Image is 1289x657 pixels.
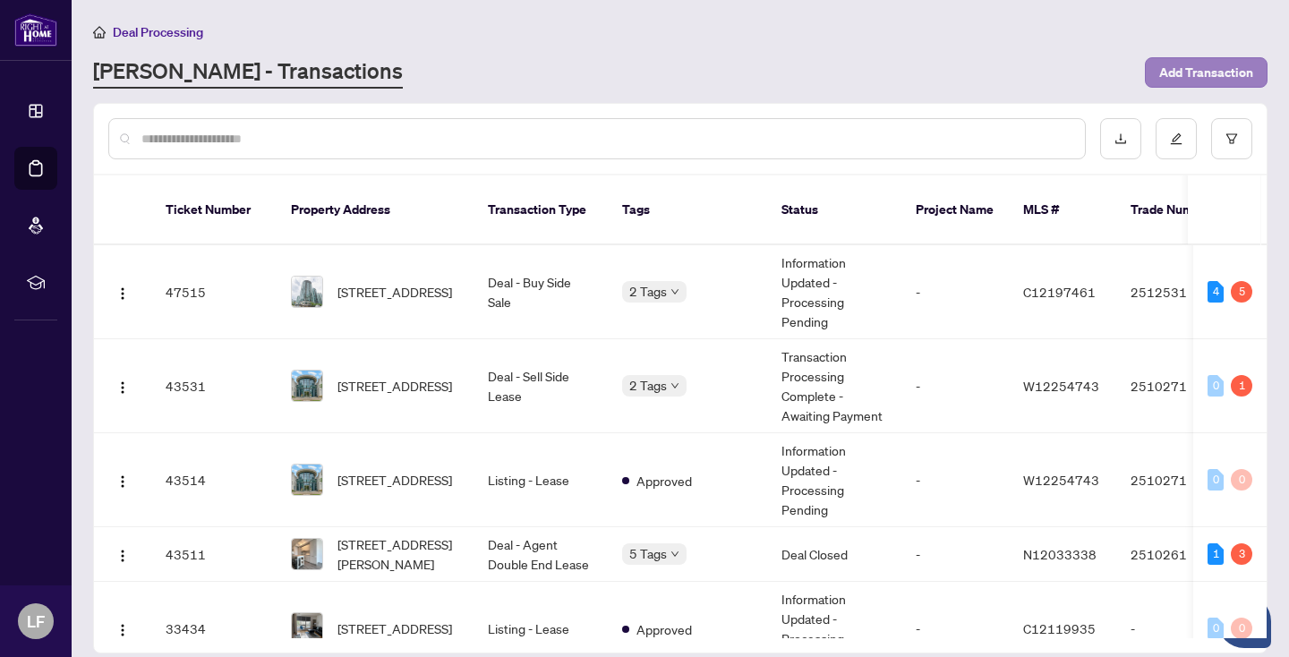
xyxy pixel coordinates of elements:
[113,24,203,40] span: Deal Processing
[115,549,130,563] img: Logo
[901,339,1009,433] td: -
[292,465,322,495] img: thumbnail-img
[292,371,322,401] img: thumbnail-img
[292,539,322,569] img: thumbnail-img
[670,381,679,390] span: down
[474,433,608,527] td: Listing - Lease
[1023,284,1096,300] span: C12197461
[629,375,667,396] span: 2 Tags
[636,619,692,639] span: Approved
[767,527,901,582] td: Deal Closed
[1116,527,1242,582] td: 2510261
[1023,620,1096,636] span: C12119935
[151,433,277,527] td: 43514
[767,245,901,339] td: Information Updated - Processing Pending
[108,277,137,306] button: Logo
[1208,543,1224,565] div: 1
[1231,469,1252,491] div: 0
[115,623,130,637] img: Logo
[1156,118,1197,159] button: edit
[636,471,692,491] span: Approved
[767,339,901,433] td: Transaction Processing Complete - Awaiting Payment
[337,619,452,638] span: [STREET_ADDRESS]
[901,527,1009,582] td: -
[1116,245,1242,339] td: 2512531
[115,286,130,301] img: Logo
[1225,132,1238,145] span: filter
[151,175,277,245] th: Ticket Number
[151,339,277,433] td: 43531
[1023,472,1099,488] span: W12254743
[1114,132,1127,145] span: download
[1009,175,1116,245] th: MLS #
[901,433,1009,527] td: -
[608,175,767,245] th: Tags
[629,281,667,302] span: 2 Tags
[474,175,608,245] th: Transaction Type
[1145,57,1268,88] button: Add Transaction
[1116,175,1242,245] th: Trade Number
[1231,618,1252,639] div: 0
[1023,378,1099,394] span: W12254743
[108,614,137,643] button: Logo
[901,245,1009,339] td: -
[1116,433,1242,527] td: 2510271
[337,534,459,574] span: [STREET_ADDRESS][PERSON_NAME]
[1231,543,1252,565] div: 3
[767,175,901,245] th: Status
[14,13,57,47] img: logo
[108,465,137,494] button: Logo
[767,433,901,527] td: Information Updated - Processing Pending
[108,540,137,568] button: Logo
[1231,375,1252,397] div: 1
[1208,618,1224,639] div: 0
[629,543,667,564] span: 5 Tags
[292,277,322,307] img: thumbnail-img
[292,613,322,644] img: thumbnail-img
[151,245,277,339] td: 47515
[1023,546,1097,562] span: N12033338
[474,527,608,582] td: Deal - Agent Double End Lease
[901,175,1009,245] th: Project Name
[27,609,45,634] span: LF
[115,474,130,489] img: Logo
[108,371,137,400] button: Logo
[1231,281,1252,303] div: 5
[1208,281,1224,303] div: 4
[337,282,452,302] span: [STREET_ADDRESS]
[670,550,679,559] span: down
[277,175,474,245] th: Property Address
[1116,339,1242,433] td: 2510271
[474,245,608,339] td: Deal - Buy Side Sale
[151,527,277,582] td: 43511
[1208,375,1224,397] div: 0
[337,470,452,490] span: [STREET_ADDRESS]
[1159,58,1253,87] span: Add Transaction
[474,339,608,433] td: Deal - Sell Side Lease
[93,26,106,38] span: home
[1208,469,1224,491] div: 0
[670,287,679,296] span: down
[93,56,403,89] a: [PERSON_NAME] - Transactions
[1100,118,1141,159] button: download
[115,380,130,395] img: Logo
[1170,132,1182,145] span: edit
[337,376,452,396] span: [STREET_ADDRESS]
[1211,118,1252,159] button: filter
